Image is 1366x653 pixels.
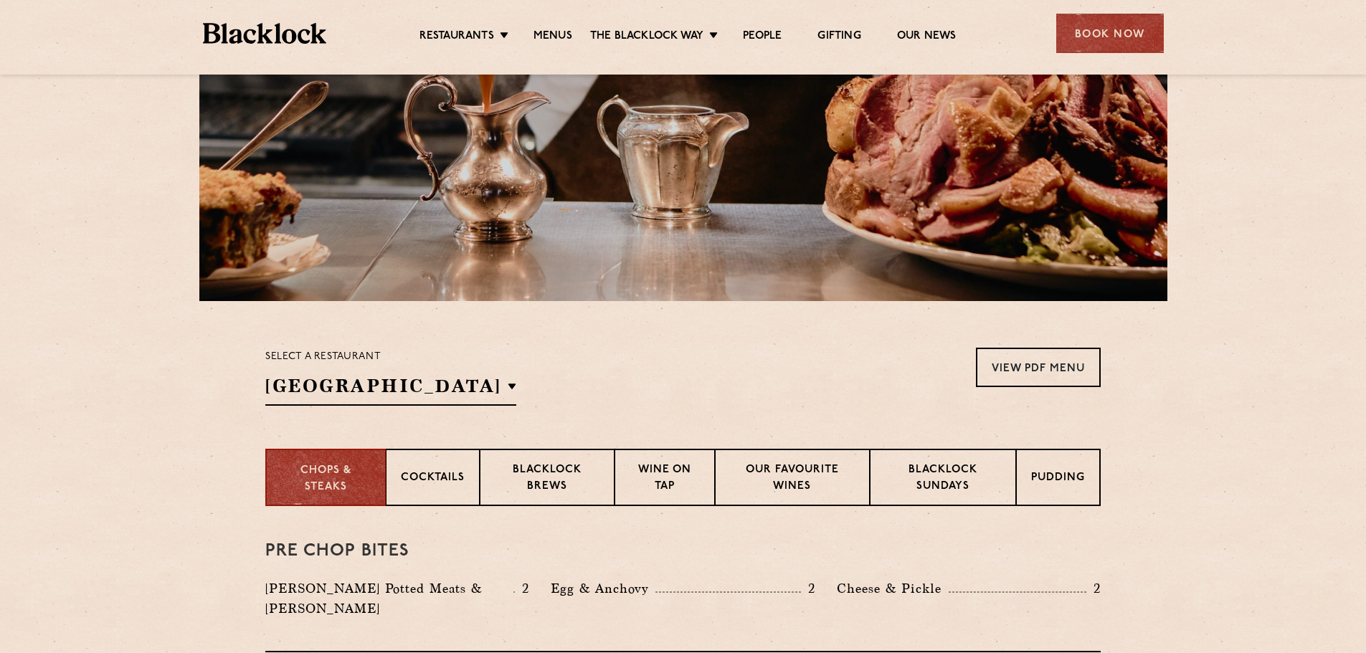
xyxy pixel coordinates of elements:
a: Gifting [817,29,860,45]
p: 2 [1086,579,1101,598]
h2: [GEOGRAPHIC_DATA] [265,373,516,406]
a: Restaurants [419,29,494,45]
p: Blacklock Sundays [885,462,1001,496]
h3: Pre Chop Bites [265,542,1101,561]
p: Wine on Tap [630,462,700,496]
p: Blacklock Brews [495,462,599,496]
p: Cocktails [401,470,465,488]
a: The Blacklock Way [590,29,703,45]
a: Menus [533,29,572,45]
a: People [743,29,782,45]
p: Chops & Steaks [281,463,371,495]
a: Our News [897,29,957,45]
div: Book Now [1056,14,1164,53]
p: 2 [801,579,815,598]
p: 2 [515,579,529,598]
p: [PERSON_NAME] Potted Meats & [PERSON_NAME] [265,578,513,619]
p: Pudding [1031,470,1085,488]
p: Cheese & Pickle [837,578,949,599]
a: View PDF Menu [976,348,1101,387]
p: Our favourite wines [730,462,854,496]
p: Select a restaurant [265,348,516,366]
img: BL_Textured_Logo-footer-cropped.svg [203,23,327,44]
p: Egg & Anchovy [551,578,655,599]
